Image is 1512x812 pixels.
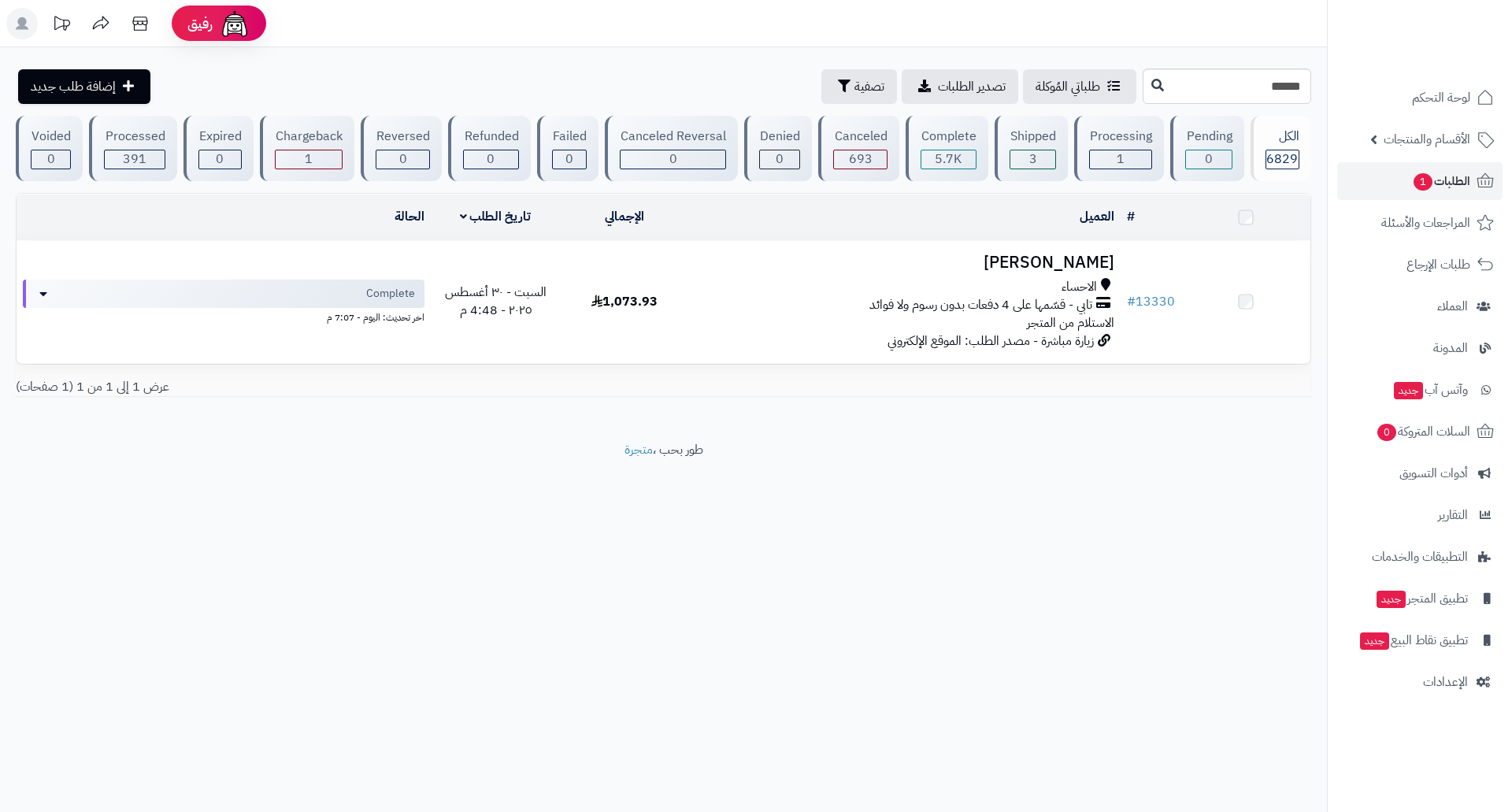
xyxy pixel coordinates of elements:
span: تصفية [854,77,884,96]
a: #13330 [1127,292,1175,311]
div: Reversed [376,128,430,146]
a: Failed 0 [534,116,602,181]
span: طلبات الإرجاع [1406,254,1470,276]
span: تصدير الطلبات [938,77,1006,96]
span: 6829 [1266,150,1298,169]
span: جديد [1394,382,1423,399]
span: الاحساء [1062,278,1097,296]
span: جديد [1377,591,1406,608]
div: Voided [31,128,71,146]
div: 0 [553,150,586,169]
span: إضافة طلب جديد [31,77,116,96]
span: 0 [47,150,55,169]
div: 391 [105,150,164,169]
span: الإعدادات [1423,671,1468,693]
div: Canceled [833,128,887,146]
a: تحديثات المنصة [42,8,81,43]
div: Failed [552,128,587,146]
span: 1 [305,150,313,169]
div: Pending [1185,128,1232,146]
div: Refunded [463,128,518,146]
a: Expired 0 [180,116,257,181]
div: 1 [276,150,342,169]
a: تطبيق نقاط البيعجديد [1337,621,1503,659]
a: Canceled 693 [815,116,902,181]
span: وآتس آب [1392,379,1468,401]
div: 5740 [921,150,976,169]
span: المراجعات والأسئلة [1381,212,1470,234]
div: Processed [104,128,165,146]
a: أدوات التسويق [1337,454,1503,492]
div: Processing [1089,128,1152,146]
span: جديد [1360,632,1389,650]
a: لوحة التحكم [1337,79,1503,117]
div: Denied [759,128,800,146]
span: Complete [366,286,415,302]
a: Processed 391 [86,116,180,181]
span: 0 [565,150,573,169]
span: رفيق [187,14,213,33]
span: 1,073.93 [591,292,658,311]
span: 0 [487,150,495,169]
a: # [1127,207,1135,226]
div: 693 [834,150,886,169]
span: 0 [776,150,784,169]
div: اخر تحديث: اليوم - 7:07 م [23,308,424,324]
div: Complete [921,128,976,146]
span: الاستلام من المتجر [1027,313,1114,332]
span: 391 [123,150,146,169]
span: 0 [1377,424,1397,442]
img: logo-2.png [1405,36,1497,69]
span: أدوات التسويق [1399,462,1468,484]
span: زيارة مباشرة - مصدر الطلب: الموقع الإلكتروني [888,332,1094,350]
a: المدونة [1337,329,1503,367]
span: المدونة [1433,337,1468,359]
span: 5.7K [935,150,962,169]
a: Refunded 0 [445,116,533,181]
span: 0 [669,150,677,169]
span: لوحة التحكم [1412,87,1470,109]
a: Canceled Reversal 0 [602,116,741,181]
a: التقارير [1337,496,1503,534]
a: Denied 0 [741,116,815,181]
div: Chargeback [275,128,343,146]
a: المراجعات والأسئلة [1337,204,1503,242]
div: Expired [198,128,242,146]
a: Complete 5.7K [902,116,991,181]
img: ai-face.png [219,8,250,39]
a: التطبيقات والخدمات [1337,538,1503,576]
button: تصفية [821,69,897,104]
a: تصدير الطلبات [902,69,1018,104]
span: العملاء [1437,295,1468,317]
a: الطلبات1 [1337,162,1503,200]
div: 0 [621,150,725,169]
a: الكل6829 [1247,116,1314,181]
div: 0 [31,150,70,169]
a: Processing 1 [1071,116,1167,181]
div: 0 [1186,150,1231,169]
span: 1 [1117,150,1125,169]
span: طلباتي المُوكلة [1036,77,1100,96]
div: 0 [760,150,799,169]
div: عرض 1 إلى 1 من 1 (1 صفحات) [4,378,664,396]
span: التطبيقات والخدمات [1372,546,1468,568]
a: السلات المتروكة0 [1337,413,1503,450]
div: 3 [1010,150,1055,169]
a: إضافة طلب جديد [18,69,150,104]
span: 1 [1414,173,1433,191]
a: الإعدادات [1337,663,1503,701]
span: 3 [1029,150,1037,169]
span: السبت - ٣٠ أغسطس ٢٠٢٥ - 4:48 م [445,283,547,320]
div: 0 [464,150,517,169]
span: الأقسام والمنتجات [1384,128,1470,150]
a: Shipped 3 [991,116,1071,181]
a: Voided 0 [13,116,86,181]
div: 0 [199,150,241,169]
div: 1 [1090,150,1151,169]
a: الحالة [395,207,424,226]
a: الإجمالي [605,207,644,226]
span: التقارير [1438,504,1468,526]
a: وآتس آبجديد [1337,371,1503,409]
span: 0 [1205,150,1213,169]
span: 0 [399,150,407,169]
